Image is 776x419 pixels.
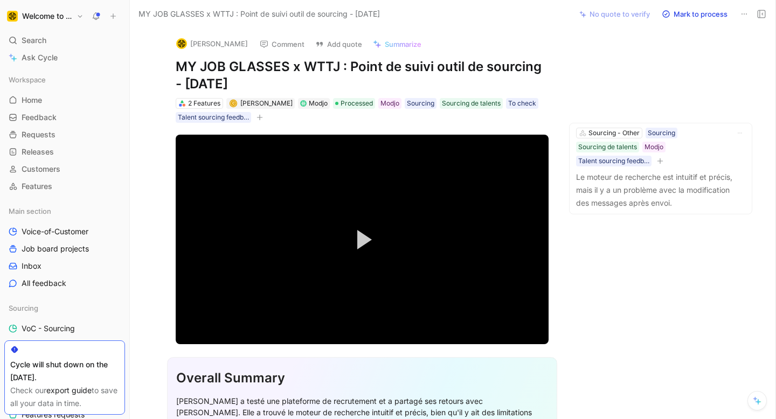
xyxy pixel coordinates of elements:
[22,226,88,237] span: Voice-of-Customer
[341,98,373,109] span: Processed
[578,156,649,166] div: Talent sourcing feedback
[22,11,72,21] h1: Welcome to the Jungle
[368,37,426,52] button: Summarize
[178,112,249,123] div: Talent sourcing feedback
[4,203,125,291] div: Main sectionVoice-of-CustomerJob board projectsInboxAll feedback
[4,258,125,274] a: Inbox
[9,303,38,313] span: Sourcing
[176,135,549,344] div: Video Player
[4,109,125,125] a: Feedback
[138,8,380,20] span: MY JOB GLASSES x WTTJ : Point de suivi outil de sourcing - [DATE]
[4,92,125,108] a: Home
[442,98,501,109] div: Sourcing de talents
[4,32,125,48] div: Search
[22,51,58,64] span: Ask Cycle
[4,203,125,219] div: Main section
[645,142,663,152] div: Modjo
[338,215,386,264] button: Play Video
[171,36,253,52] button: logo[PERSON_NAME]
[22,323,75,334] span: VoC - Sourcing
[22,95,42,106] span: Home
[230,100,236,106] div: C
[9,206,51,217] span: Main section
[4,127,125,143] a: Requests
[22,164,60,174] span: Customers
[4,178,125,194] a: Features
[508,98,536,109] div: To check
[657,6,732,22] button: Mark to process
[22,112,57,123] span: Feedback
[385,39,421,49] span: Summarize
[588,128,640,138] div: Sourcing - Other
[380,98,399,109] div: Modjo
[22,146,54,157] span: Releases
[7,11,18,22] img: Welcome to the Jungle
[4,161,125,177] a: Customers
[578,142,637,152] div: Sourcing de talents
[4,300,125,316] div: Sourcing
[10,358,119,384] div: Cycle will shut down on the [DATE].
[22,129,56,140] span: Requests
[4,9,86,24] button: Welcome to the JungleWelcome to the Jungle
[22,34,46,47] span: Search
[22,181,52,192] span: Features
[576,171,745,210] p: Le moteur de recherche est intuitif et précis, mais il y a un problème avec la modification des m...
[574,6,655,22] button: No quote to verify
[22,243,89,254] span: Job board projects
[333,98,375,109] div: Processed
[9,74,46,85] span: Workspace
[4,241,125,257] a: Job board projects
[240,99,293,107] span: [PERSON_NAME]
[22,278,66,289] span: All feedback
[176,38,187,49] img: logo
[22,261,41,271] span: Inbox
[407,98,434,109] div: Sourcing
[4,72,125,88] div: Workspace
[4,275,125,291] a: All feedback
[176,368,548,388] div: Overall Summary
[4,224,125,240] a: Voice-of-Customer
[10,384,119,410] div: Check our to save all your data in time.
[4,320,125,337] a: VoC - Sourcing
[648,128,675,138] div: Sourcing
[4,144,125,160] a: Releases
[4,338,125,354] a: Inbox
[188,98,220,109] div: 2 Features
[309,98,328,109] div: Modjo
[4,50,125,66] a: Ask Cycle
[46,386,92,395] a: export guide
[310,37,367,52] button: Add quote
[176,58,549,93] h1: MY JOB GLASSES x WTTJ : Point de suivi outil de sourcing - [DATE]
[255,37,309,52] button: Comment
